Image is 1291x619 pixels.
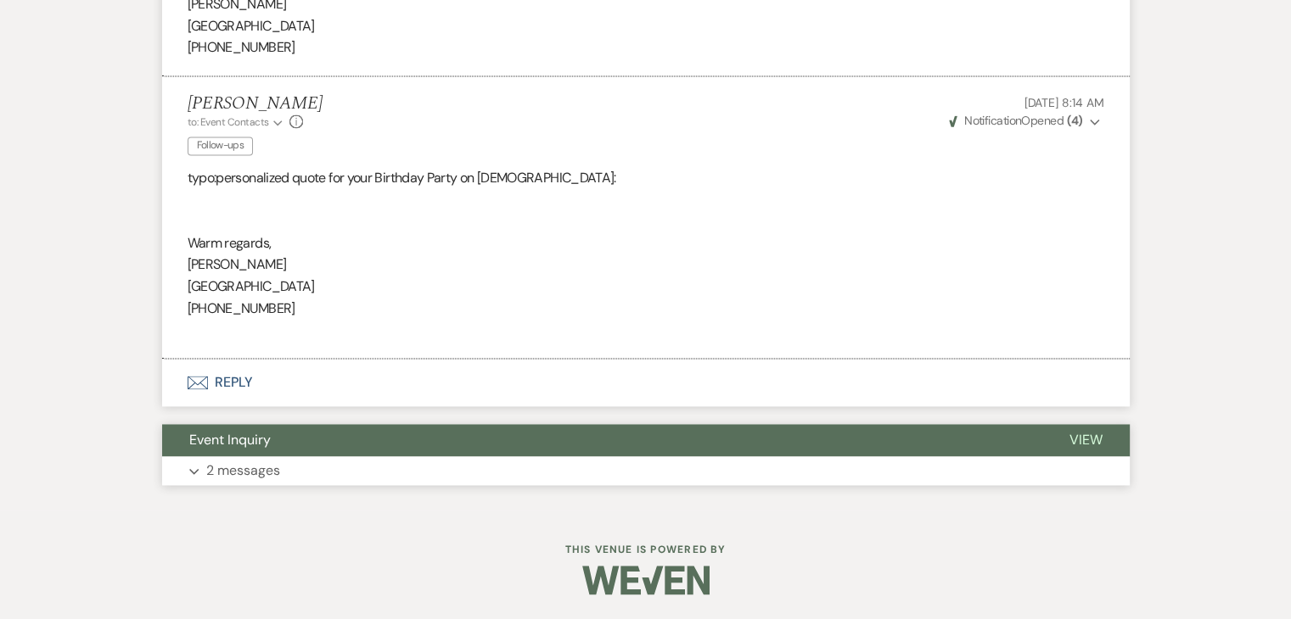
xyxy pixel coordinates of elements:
[188,137,254,154] span: Follow-ups
[582,550,710,610] img: Weven Logo
[162,424,1042,456] button: Event Inquiry
[949,113,1083,128] span: Opened
[964,113,1021,128] span: Notification
[188,255,287,273] span: [PERSON_NAME]
[1024,95,1103,110] span: [DATE] 8:14 AM
[1066,113,1082,128] strong: ( 4 )
[188,36,1104,59] p: [PHONE_NUMBER]
[162,359,1130,406] button: Reply
[188,114,285,130] button: to: Event Contacts
[188,93,323,114] h5: [PERSON_NAME]
[206,460,280,482] p: 2 messages
[188,299,295,317] span: [PHONE_NUMBER]
[188,234,272,252] span: Warm regards,
[188,277,315,295] span: [GEOGRAPHIC_DATA]
[189,431,271,449] span: Event Inquiry
[188,115,269,129] span: to: Event Contacts
[946,112,1104,130] button: NotificationOpened (4)
[188,15,1104,37] p: [GEOGRAPHIC_DATA]
[162,456,1130,485] button: 2 messages
[188,167,1104,189] p: typo:
[1069,431,1103,449] span: View
[216,169,615,187] span: personalized quote for your Birthday Party on [DEMOGRAPHIC_DATA]:
[1042,424,1130,456] button: View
